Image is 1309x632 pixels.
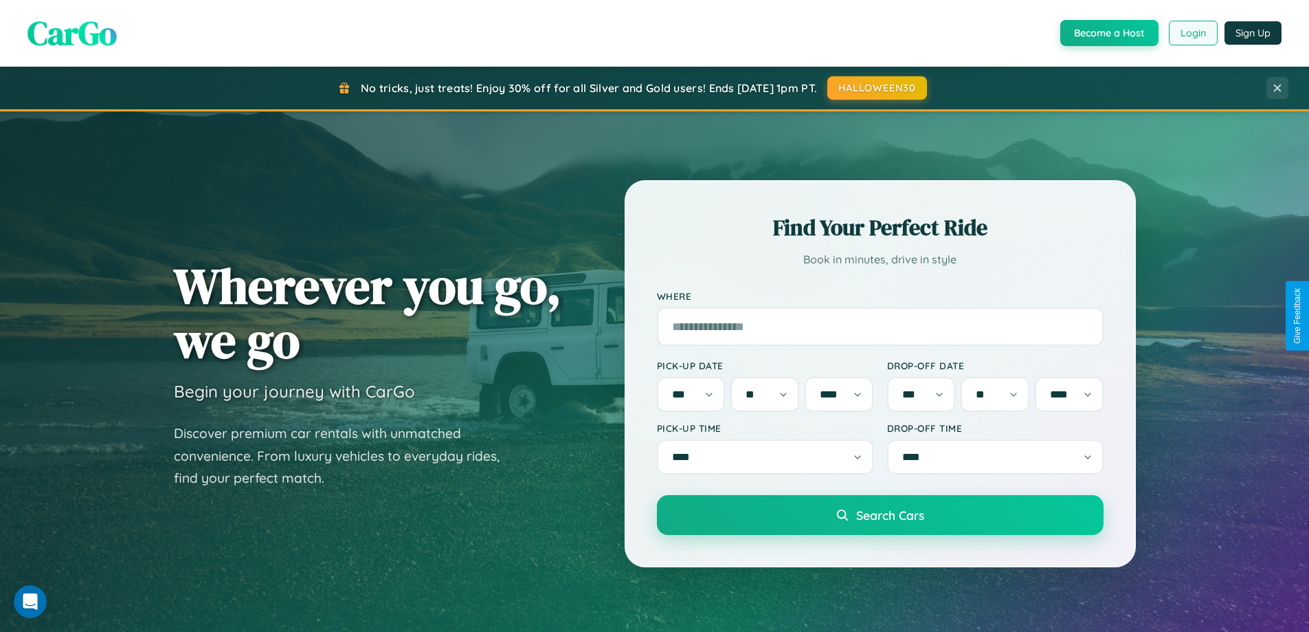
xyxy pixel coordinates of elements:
[1293,288,1302,344] div: Give Feedback
[27,10,117,56] span: CarGo
[174,381,415,402] h3: Begin your journey with CarGo
[827,76,927,100] button: HALLOWEEN30
[657,250,1104,270] p: Book in minutes, drive in style
[657,213,1104,243] h2: Find Your Perfect Ride
[657,422,873,434] label: Pick-up Time
[856,508,924,523] span: Search Cars
[657,290,1104,302] label: Where
[1169,21,1218,45] button: Login
[887,422,1104,434] label: Drop-off Time
[14,585,47,618] iframe: Intercom live chat
[887,360,1104,371] label: Drop-off Date
[1060,20,1159,46] button: Become a Host
[361,81,817,95] span: No tricks, just treats! Enjoy 30% off for all Silver and Gold users! Ends [DATE] 1pm PT.
[1224,21,1282,45] button: Sign Up
[174,422,517,490] p: Discover premium car rentals with unmatched convenience. From luxury vehicles to everyday rides, ...
[657,495,1104,535] button: Search Cars
[174,259,561,367] h1: Wherever you go, we go
[657,360,873,371] label: Pick-up Date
